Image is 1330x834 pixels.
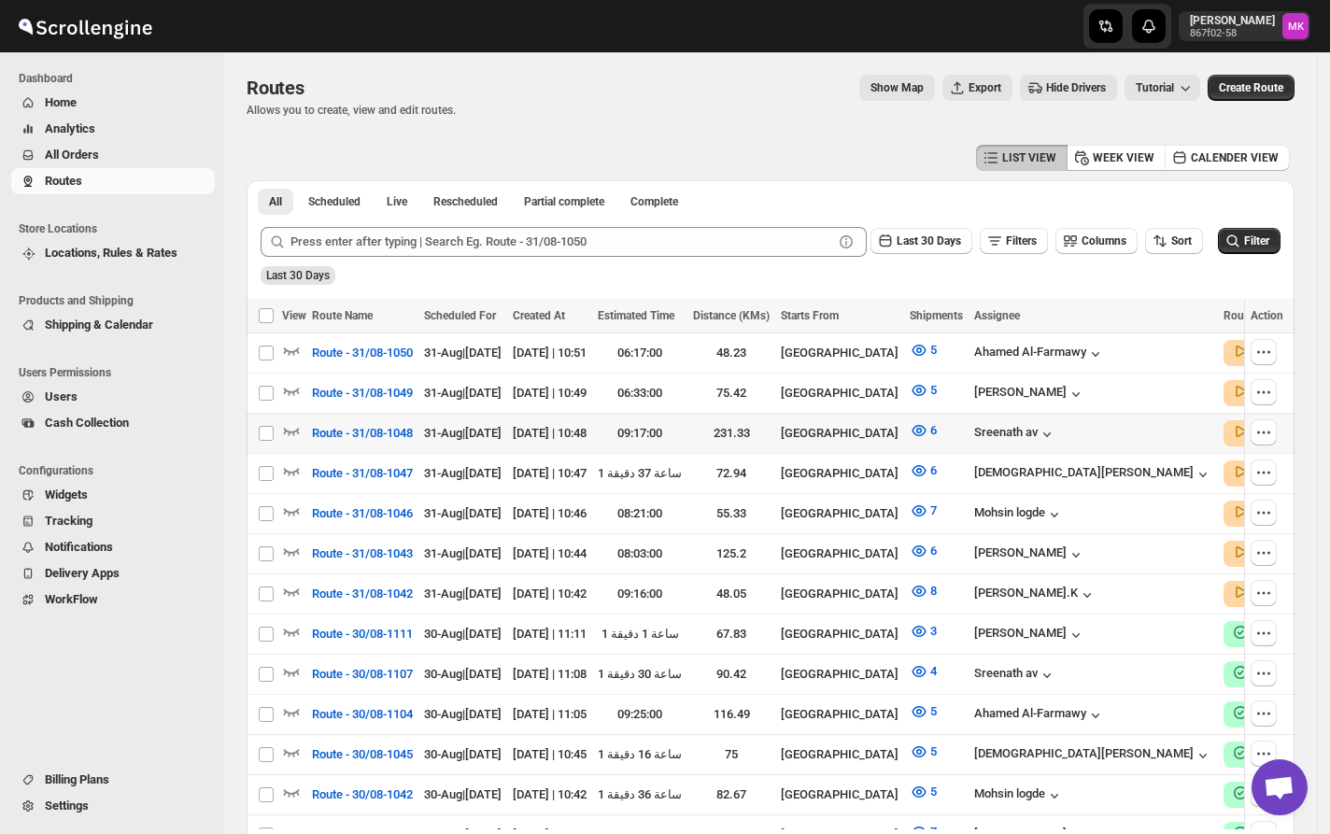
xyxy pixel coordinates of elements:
button: Export [942,75,1012,101]
div: 1 ساعة 30 دقيقة [598,665,682,684]
button: Route - 31/08-1049 [301,378,424,408]
img: ScrollEngine [15,3,155,49]
span: 5 [930,785,937,799]
span: Mostafa Khalifa [1282,13,1309,39]
span: Export [969,80,1001,95]
div: [DATE] | 10:48 [513,424,587,443]
button: 6 [898,416,948,445]
span: Created At [513,309,565,322]
span: 31-Aug | [DATE] [424,546,502,560]
div: 1 ساعة 37 دقيقة [598,464,682,483]
div: Ahamed Al-Farmawy [974,345,1105,363]
span: Sort [1171,234,1192,247]
div: 231.33 [693,424,770,443]
span: 7 [930,503,937,517]
span: Route - 31/08-1046 [312,504,413,523]
button: Columns [1055,228,1138,254]
div: [GEOGRAPHIC_DATA] [781,705,898,724]
button: Route - 31/08-1042 [301,579,424,609]
button: Route - 31/08-1050 [301,338,424,368]
div: Mohsin logde [974,505,1064,524]
div: 55.33 [693,504,770,523]
span: Route - 31/08-1048 [312,424,413,443]
div: [PERSON_NAME] [974,545,1085,564]
span: Routes [45,174,82,188]
button: Locations, Rules & Rates [11,240,215,266]
button: Tutorial [1125,75,1200,101]
button: [PERSON_NAME].K [974,586,1097,604]
div: 1 ساعة 36 دقيقة [598,785,682,804]
div: 72.94 [693,464,770,483]
span: Route Name [312,309,373,322]
button: Hide Drivers [1020,75,1117,101]
span: Dashboard [19,71,215,86]
span: 30-Aug | [DATE] [424,747,502,761]
span: 30-Aug | [DATE] [424,627,502,641]
div: 09:17:00 [598,424,682,443]
button: COMPLETE [1231,623,1316,642]
button: 5 [898,697,948,727]
button: 6 [898,456,948,486]
button: Filters [980,228,1048,254]
button: LIVE [1231,502,1281,521]
span: Analytics [45,121,95,135]
span: Create Route [1219,80,1283,95]
div: [GEOGRAPHIC_DATA] [781,745,898,764]
div: [PERSON_NAME] [974,385,1085,403]
div: [GEOGRAPHIC_DATA] [781,344,898,362]
div: 1 ساعة 16 دقيقة [598,745,682,764]
div: 1 ساعة 1 دقيقة [598,625,682,643]
span: Route - 30/08-1111 [312,625,413,643]
div: [DATE] | 11:05 [513,705,587,724]
button: 5 [898,375,948,405]
span: Widgets [45,488,88,502]
span: WorkFlow [45,592,98,606]
span: Tracking [45,514,92,528]
button: COMPLETE [1231,703,1316,722]
span: 4 [930,664,937,678]
span: Scheduled For [424,309,496,322]
button: COMPLETE [1231,743,1316,762]
div: [GEOGRAPHIC_DATA] [781,585,898,603]
span: Settings [45,799,89,813]
div: 116.49 [693,705,770,724]
span: Complete [630,194,678,209]
span: Billing Plans [45,772,109,786]
a: دردشة مفتوحة [1252,759,1308,815]
div: [GEOGRAPHIC_DATA] [781,665,898,684]
div: 125.2 [693,544,770,563]
button: Route - 30/08-1107 [301,659,424,689]
span: Configurations [19,463,215,478]
span: Delivery Apps [45,566,120,580]
div: 06:33:00 [598,384,682,403]
div: [DATE] | 10:42 [513,585,587,603]
div: [DATE] | 10:49 [513,384,587,403]
span: Hide Drivers [1046,80,1106,95]
div: 08:21:00 [598,504,682,523]
div: [GEOGRAPHIC_DATA] [781,544,898,563]
div: [GEOGRAPHIC_DATA] [781,424,898,443]
button: Delivery Apps [11,560,215,587]
button: [DEMOGRAPHIC_DATA][PERSON_NAME] [974,746,1212,765]
button: Home [11,90,215,116]
span: 3 [930,624,937,638]
div: 75 [693,745,770,764]
div: 75.42 [693,384,770,403]
div: [DEMOGRAPHIC_DATA][PERSON_NAME] [974,465,1212,484]
button: LIVE [1231,462,1281,481]
div: Sreenath av [974,666,1056,685]
span: 30-Aug | [DATE] [424,707,502,721]
span: Route - 31/08-1050 [312,344,413,362]
span: 5 [930,343,937,357]
span: 8 [930,584,937,598]
button: Shipping & Calendar [11,312,215,338]
button: COMPLETE [1231,663,1316,682]
div: [DATE] | 10:42 [513,785,587,804]
div: [GEOGRAPHIC_DATA] [781,384,898,403]
button: 7 [898,496,948,526]
button: All Orders [11,142,215,168]
span: Routes [247,77,304,99]
button: Filter [1218,228,1280,254]
span: Products and Shipping [19,293,215,308]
